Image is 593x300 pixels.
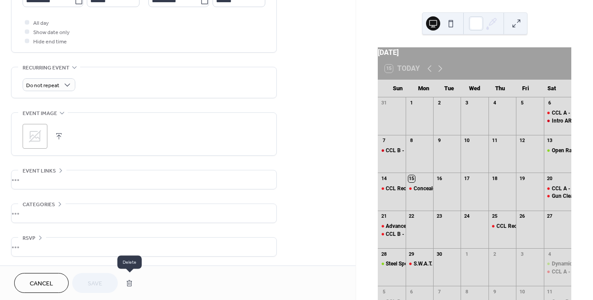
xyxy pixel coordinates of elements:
span: Delete [117,255,142,269]
div: CCL Recert - Shore Galleries [386,185,452,192]
span: RSVP [23,234,35,243]
div: CCL Recert - Shore Galleries [378,185,405,192]
div: 15 [408,175,415,182]
div: 4 [491,100,498,107]
div: 6 [546,100,553,107]
div: Concealed Carry Skills & Drills [414,185,484,192]
span: Categories [23,200,55,209]
div: 12 [519,138,525,144]
div: CCL Recert - Shore Galleries [496,223,563,230]
div: 23 [436,213,442,220]
div: CCL A - Shore Galleries [544,268,571,276]
div: 4 [546,251,553,258]
span: Recurring event [23,63,70,73]
div: 2 [436,100,442,107]
div: CCL B - Shore Galleries [378,231,405,238]
div: 3 [463,100,470,107]
div: 29 [408,251,415,258]
div: 8 [463,288,470,295]
div: Advanced Pistol - Shooting on the Move [386,223,482,230]
div: 1 [463,251,470,258]
div: 13 [546,138,553,144]
span: Do not repeat [26,81,59,91]
div: 19 [519,175,525,182]
div: 30 [436,251,442,258]
div: 28 [380,251,387,258]
div: CCL A - Shore Galleries [544,109,571,117]
div: Tue [436,80,462,97]
div: S.W.A.T. Prep [414,260,445,268]
div: 9 [436,138,442,144]
div: 6 [408,288,415,295]
div: Sun [385,80,411,97]
div: Wed [462,80,488,97]
span: Hide end time [33,37,67,46]
div: Fri [513,80,539,97]
div: Thu [488,80,513,97]
span: All day [33,19,49,28]
div: 17 [463,175,470,182]
div: 9 [491,288,498,295]
div: CCL Recert - Shore Galleries [488,223,516,230]
div: 25 [491,213,498,220]
div: CCL B - Shore Galleries [386,147,441,154]
div: S.W.A.T. Prep [406,260,433,268]
div: CCL B - Shore Galleries [378,147,405,154]
div: 10 [463,138,470,144]
span: Event links [23,166,56,176]
div: 8 [408,138,415,144]
div: ; [23,124,47,149]
span: Cancel [30,279,53,288]
div: 22 [408,213,415,220]
div: 7 [380,138,387,144]
div: Open Range Day [552,147,591,154]
button: Cancel [14,273,69,293]
div: CCL A - Shore Galleries [544,185,571,192]
div: CCL B - Shore Galleries [386,231,441,238]
div: 18 [491,175,498,182]
div: Steel Speed Shooting Clinic [378,260,405,268]
div: ••• [12,170,276,189]
div: Sat [539,80,564,97]
div: Dynamic Vehicle Tactics: Ballistics [544,260,571,268]
div: Intro AR-15 Home Defense [544,117,571,125]
div: Advanced Pistol - Shooting on the Move [378,223,405,230]
div: Steel Speed Shooting Clinic [386,260,451,268]
div: Open Range Day [544,147,571,154]
div: 7 [436,288,442,295]
div: Gun Cleaning 101 [544,192,571,200]
div: 10 [519,288,525,295]
span: Show date only [33,28,70,37]
div: ••• [12,238,276,256]
div: ••• [12,204,276,223]
div: 31 [380,100,387,107]
div: 26 [519,213,525,220]
div: 3 [519,251,525,258]
div: 5 [380,288,387,295]
span: Event image [23,109,57,118]
div: Mon [411,80,436,97]
div: 24 [463,213,470,220]
div: 27 [546,213,553,220]
div: 5 [519,100,525,107]
div: 11 [546,288,553,295]
div: [DATE] [378,47,571,58]
div: 20 [546,175,553,182]
div: Concealed Carry Skills & Drills [406,185,433,192]
div: 14 [380,175,387,182]
div: 1 [408,100,415,107]
div: 21 [380,213,387,220]
div: 16 [436,175,442,182]
div: 11 [491,138,498,144]
div: 2 [491,251,498,258]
